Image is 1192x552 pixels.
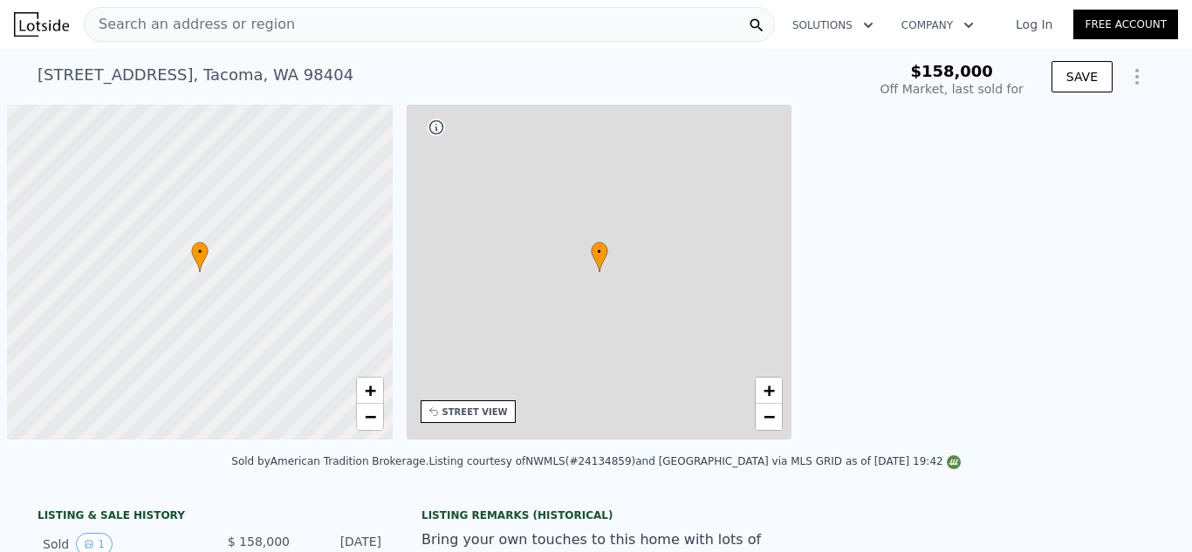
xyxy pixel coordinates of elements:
[1120,59,1154,94] button: Show Options
[591,244,608,260] span: •
[85,14,295,35] span: Search an address or region
[38,508,387,526] div: LISTING & SALE HISTORY
[1073,10,1178,39] a: Free Account
[756,378,782,404] a: Zoom in
[756,404,782,430] a: Zoom out
[778,10,887,41] button: Solutions
[995,16,1073,33] a: Log In
[887,10,988,41] button: Company
[591,242,608,272] div: •
[14,12,69,37] img: Lotside
[764,405,775,427] span: −
[947,455,961,469] img: NWMLS Logo
[764,379,775,401] span: +
[191,242,209,272] div: •
[231,455,428,467] div: Sold by American Tradition Brokerage .
[191,244,209,260] span: •
[442,405,508,419] div: STREET VIEW
[429,455,961,467] div: Listing courtesy of NWMLS (#24134859) and [GEOGRAPHIC_DATA] via MLS GRID as of [DATE] 19:42
[364,379,375,401] span: +
[421,508,771,522] div: Listing Remarks (Historical)
[364,405,375,427] span: −
[357,378,383,404] a: Zoom in
[357,404,383,430] a: Zoom out
[880,80,1024,98] div: Off Market, last sold for
[1052,61,1113,92] button: SAVE
[910,62,993,80] span: $158,000
[228,535,290,549] span: $ 158,000
[38,63,353,87] div: [STREET_ADDRESS] , Tacoma , WA 98404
